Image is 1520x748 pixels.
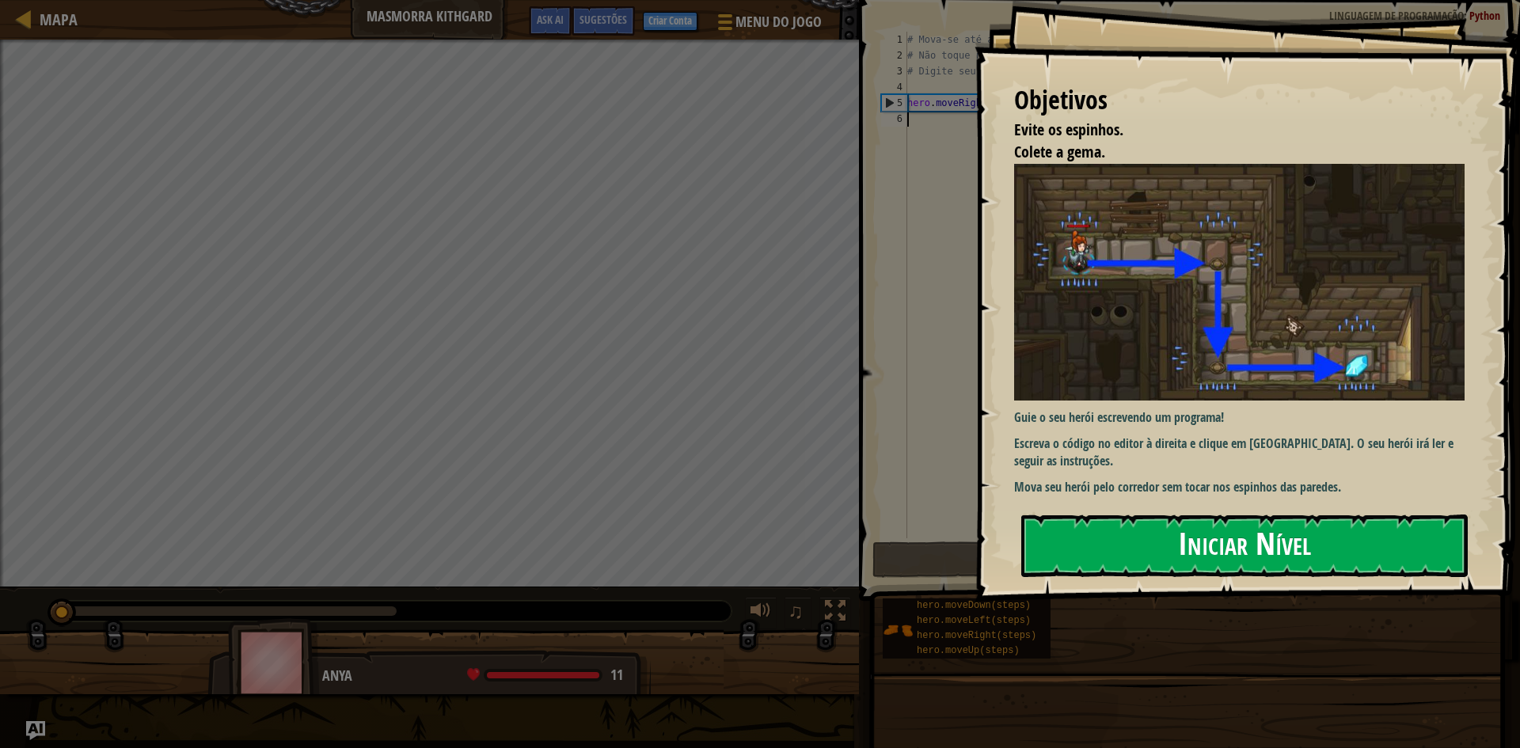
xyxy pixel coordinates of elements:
[26,721,45,740] button: Ask AI
[872,541,1495,578] button: Rodar
[1014,141,1105,162] span: Colete a gema.
[881,63,907,79] div: 3
[917,630,1036,641] span: hero.moveRight(steps)
[643,12,697,31] button: Criar Conta
[467,668,623,682] div: health: 11 / 11
[994,119,1461,142] li: Evite os espinhos.
[705,6,831,44] button: Menu do Jogo
[610,665,623,685] span: 11
[579,12,627,27] span: Sugestões
[1014,435,1476,471] p: Escreva o código no editor à direita e clique em [GEOGRAPHIC_DATA]. O seu herói irá ler e seguir ...
[40,9,78,30] span: Mapa
[994,141,1461,164] li: Colete a gema.
[1014,408,1476,427] p: Guie o seu herói escrevendo um programa!
[735,12,822,32] span: Menu do Jogo
[1021,514,1468,577] button: Iniciar Nível
[537,12,564,27] span: Ask AI
[917,615,1031,626] span: hero.moveLeft(steps)
[32,9,78,30] a: Mapa
[819,597,851,629] button: Toggle fullscreen
[1014,119,1123,140] span: Evite os espinhos.
[881,79,907,95] div: 4
[917,645,1020,656] span: hero.moveUp(steps)
[881,111,907,127] div: 6
[881,47,907,63] div: 2
[785,597,811,629] button: ♫
[881,32,907,47] div: 1
[529,6,572,36] button: Ask AI
[322,666,635,686] div: Anya
[1014,164,1476,401] img: Dungeons of kithgard
[882,95,907,111] div: 5
[745,597,777,629] button: Ajuste o volume
[917,600,1031,611] span: hero.moveDown(steps)
[1014,82,1465,119] div: Objetivos
[883,615,913,645] img: portrait.png
[228,618,320,706] img: thang_avatar_frame.png
[788,599,804,623] span: ♫
[1014,478,1476,496] p: Mova seu herói pelo corredor sem tocar nos espinhos das paredes.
